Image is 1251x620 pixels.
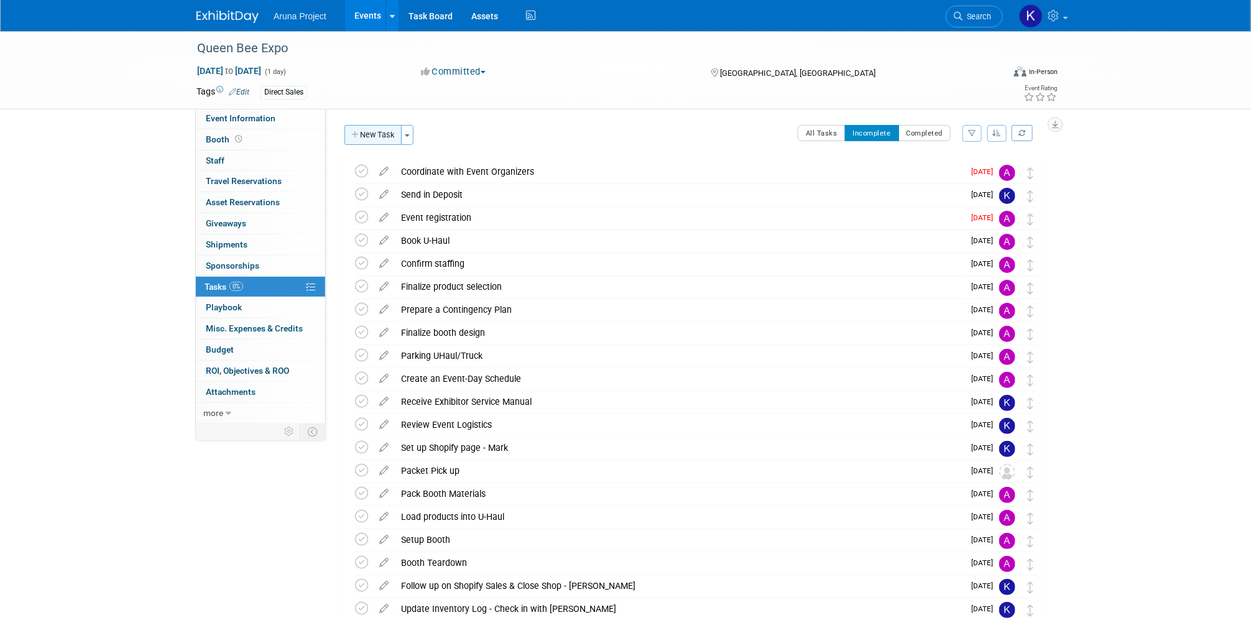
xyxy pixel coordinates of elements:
img: April Berg [999,211,1015,227]
img: Kristal Miller [999,188,1015,204]
a: edit [373,580,395,591]
span: Asset Reservations [206,197,280,207]
td: Personalize Event Tab Strip [279,423,300,440]
img: Kristal Miller [999,602,1015,618]
div: Direct Sales [261,86,307,99]
a: edit [373,235,395,246]
img: Format-Inperson.png [1014,67,1027,76]
a: edit [373,281,395,292]
i: Move task [1027,328,1033,340]
a: edit [373,212,395,223]
a: more [196,403,325,423]
i: Move task [1027,374,1033,386]
i: Move task [1027,259,1033,271]
img: Kristal Miller [999,395,1015,411]
a: edit [373,373,395,384]
span: [DATE] [971,581,999,590]
button: Committed [417,65,491,78]
i: Move task [1027,397,1033,409]
img: Kristal Miller [1019,4,1043,28]
a: edit [373,189,395,200]
span: Event Information [206,113,275,123]
span: [DATE] [971,535,999,544]
span: ROI, Objectives & ROO [206,366,289,376]
div: Coordinate with Event Organizers [395,161,964,182]
span: [DATE] [971,282,999,291]
span: [DATE] [971,236,999,245]
a: edit [373,396,395,407]
span: [DATE] [971,351,999,360]
span: Booth [206,134,244,144]
i: Move task [1027,466,1033,478]
img: April Berg [999,533,1015,549]
span: [DATE] [971,213,999,222]
div: In-Person [1028,67,1058,76]
div: Send in Deposit [395,184,964,205]
div: Booth Teardown [395,552,964,573]
div: Parking UHaul/Truck [395,345,964,366]
span: Booth not reserved yet [233,134,244,144]
img: Kristal Miller [999,441,1015,457]
span: more [203,408,223,418]
a: edit [373,350,395,361]
a: edit [373,304,395,315]
a: Edit [229,88,249,96]
span: Giveaways [206,218,246,228]
div: Review Event Logistics [395,414,964,435]
a: edit [373,419,395,430]
i: Move task [1027,512,1033,524]
i: Move task [1027,351,1033,363]
span: [DATE] [971,305,999,314]
span: Travel Reservations [206,176,282,186]
div: Packet Pick up [395,460,964,481]
i: Move task [1027,604,1033,616]
img: April Berg [999,326,1015,342]
span: [DATE] [971,558,999,567]
div: Update Inventory Log - Check in with [PERSON_NAME] [395,598,964,619]
img: April Berg [999,257,1015,273]
div: Confirm staffing [395,253,964,274]
span: [DATE] [DATE] [196,65,262,76]
span: Budget [206,345,234,354]
a: edit [373,488,395,499]
i: Move task [1027,236,1033,248]
span: Shipments [206,239,247,249]
span: Aruna Project [274,11,326,21]
a: Giveaways [196,213,325,234]
div: Pack Booth Materials [395,483,964,504]
img: April Berg [999,556,1015,572]
img: Kristal Miller [999,418,1015,434]
img: April Berg [999,372,1015,388]
span: [DATE] [971,512,999,521]
img: April Berg [999,280,1015,296]
div: Follow up on Shopify Sales & Close Shop - [PERSON_NAME] [395,575,964,596]
a: Staff [196,150,325,171]
i: Move task [1027,420,1033,432]
span: [DATE] [971,466,999,475]
a: edit [373,603,395,614]
a: Sponsorships [196,256,325,276]
div: Load products into U-Haul [395,506,964,527]
a: Booth [196,129,325,150]
img: Unassigned [999,464,1015,480]
i: Move task [1027,167,1033,179]
div: Receive Exhibitor Service Manual [395,391,964,412]
i: Move task [1027,305,1033,317]
span: [DATE] [971,489,999,498]
span: Staff [206,155,224,165]
img: April Berg [999,303,1015,319]
span: to [223,66,235,76]
a: edit [373,258,395,269]
a: Budget [196,340,325,360]
img: April Berg [999,234,1015,250]
div: Book U-Haul [395,230,964,251]
div: Event registration [395,207,964,228]
a: edit [373,166,395,177]
a: ROI, Objectives & ROO [196,361,325,381]
div: Finalize booth design [395,322,964,343]
a: Shipments [196,234,325,255]
span: Search [962,12,991,21]
button: All Tasks [798,125,846,141]
span: Misc. Expenses & Credits [206,323,303,333]
img: April Berg [999,349,1015,365]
